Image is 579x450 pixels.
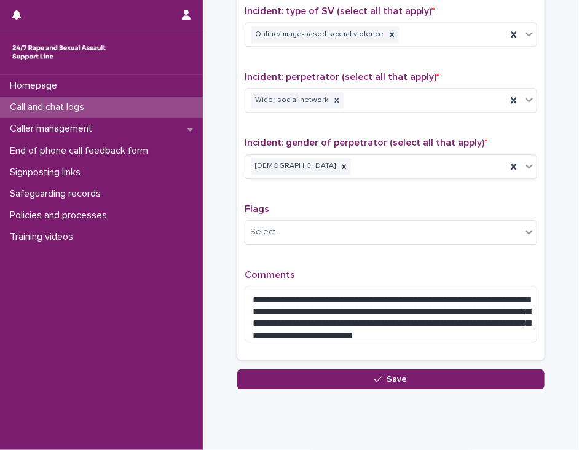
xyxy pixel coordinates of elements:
[5,231,83,243] p: Training videos
[10,40,108,65] img: rhQMoQhaT3yELyF149Cw
[251,158,337,175] div: [DEMOGRAPHIC_DATA]
[251,92,330,109] div: Wider social network
[5,188,111,200] p: Safeguarding records
[245,72,439,82] span: Incident: perpetrator (select all that apply)
[245,138,487,148] span: Incident: gender of perpetrator (select all that apply)
[5,167,90,178] p: Signposting links
[387,375,408,384] span: Save
[5,123,102,135] p: Caller management
[251,26,385,43] div: Online/image-based sexual violence
[250,226,281,239] div: Select...
[5,145,158,157] p: End of phone call feedback form
[245,270,295,280] span: Comments
[245,204,269,214] span: Flags
[5,80,67,92] p: Homepage
[237,369,545,389] button: Save
[5,101,94,113] p: Call and chat logs
[245,6,435,16] span: Incident: type of SV (select all that apply)
[5,210,117,221] p: Policies and processes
